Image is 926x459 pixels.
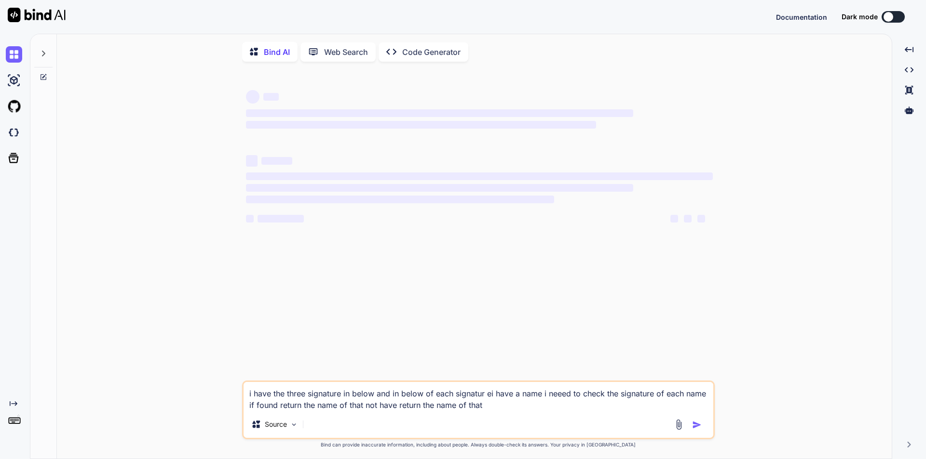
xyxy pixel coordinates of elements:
[246,184,633,192] span: ‌
[242,441,715,448] p: Bind can provide inaccurate information, including about people. Always double-check its answers....
[670,215,678,223] span: ‌
[684,215,692,223] span: ‌
[246,109,633,117] span: ‌
[246,196,554,203] span: ‌
[246,172,713,180] span: ‌
[6,98,22,115] img: githubLight
[265,420,287,429] p: Source
[263,93,279,101] span: ‌
[842,12,878,22] span: Dark mode
[264,46,290,58] p: Bind AI
[324,46,368,58] p: Web Search
[244,382,713,411] textarea: i have the three signature in below and in below of each signatur ei have a name i neeed to check...
[246,90,259,104] span: ‌
[261,157,292,165] span: ‌
[6,124,22,141] img: darkCloudIdeIcon
[6,72,22,89] img: ai-studio
[246,155,258,167] span: ‌
[258,215,304,223] span: ‌
[776,13,827,21] span: Documentation
[776,12,827,22] button: Documentation
[673,419,684,430] img: attachment
[697,215,705,223] span: ‌
[290,420,298,429] img: Pick Models
[402,46,461,58] p: Code Generator
[246,121,596,129] span: ‌
[8,8,66,22] img: Bind AI
[692,420,702,430] img: icon
[6,46,22,63] img: chat
[246,215,254,223] span: ‌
